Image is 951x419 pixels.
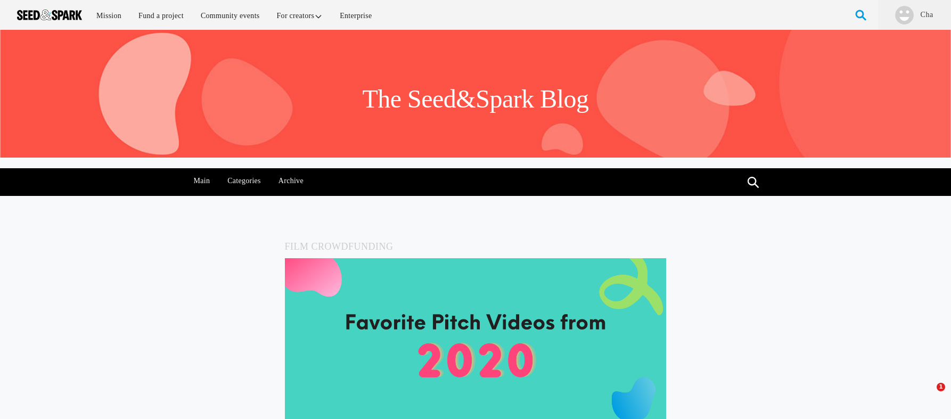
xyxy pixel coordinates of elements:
[937,383,945,391] span: 1
[222,168,267,194] a: Categories
[332,4,379,27] a: Enterprise
[17,10,82,20] img: Seed amp; Spark
[895,6,914,24] img: user.png
[362,83,588,115] h1: The Seed&Spark Blog
[193,4,267,27] a: Community events
[89,4,129,27] a: Mission
[915,383,940,408] iframe: Intercom live chat
[273,168,309,194] a: Archive
[920,10,934,20] a: Cha
[285,239,667,254] h5: Film Crowdfunding
[269,4,331,27] a: For creators
[188,168,216,194] a: Main
[131,4,191,27] a: Fund a project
